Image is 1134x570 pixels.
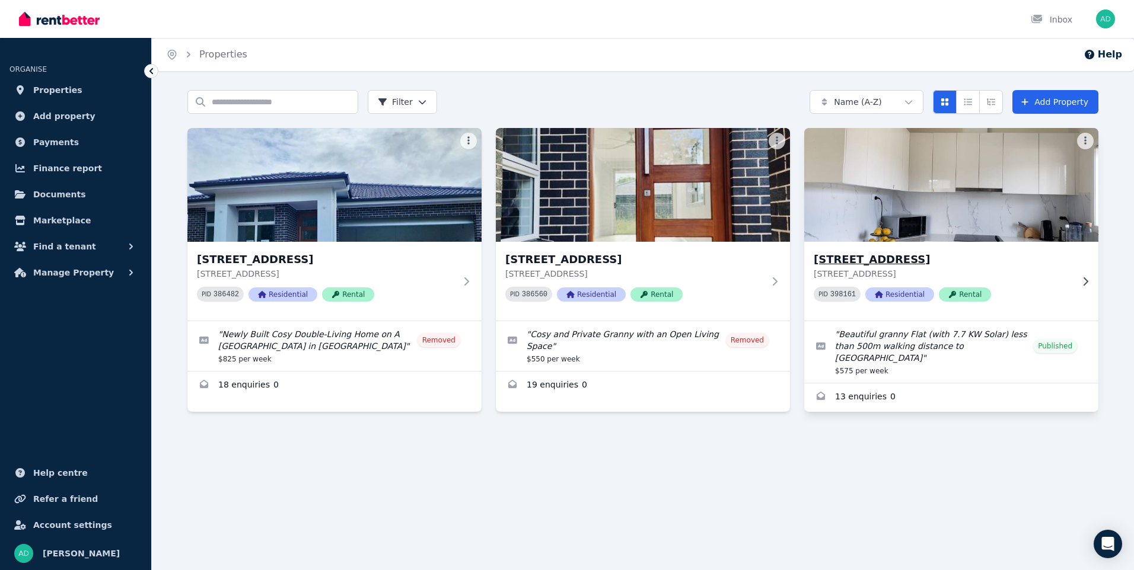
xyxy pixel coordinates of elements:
[496,321,790,371] a: Edit listing: Cosy and Private Granny with an Open Living Space
[505,268,764,280] p: [STREET_ADDRESS]
[249,287,317,302] span: Residential
[9,130,142,154] a: Payments
[1077,133,1094,149] button: More options
[33,466,88,480] span: Help centre
[33,492,98,506] span: Refer a friend
[33,187,86,201] span: Documents
[9,209,142,232] a: Marketplace
[378,96,413,108] span: Filter
[187,128,482,242] img: 15 Integrity St, Cameron Park
[33,239,96,254] span: Find a tenant
[368,90,437,114] button: Filter
[9,461,142,485] a: Help centre
[933,90,1003,114] div: View options
[9,104,142,128] a: Add property
[769,133,785,149] button: More options
[33,135,79,149] span: Payments
[1084,47,1122,62] button: Help
[43,546,120,561] span: [PERSON_NAME]
[804,128,1098,321] a: 87a Lovegrove Dr, Quakers Hill[STREET_ADDRESS][STREET_ADDRESS]PID 398161ResidentialRental
[510,291,520,297] small: PID
[865,287,934,302] span: Residential
[9,235,142,258] button: Find a tenant
[9,156,142,180] a: Finance report
[804,321,1098,383] a: Edit listing: Beautiful granny Flat (with 7.7 KW Solar) less than 500m walking distance to Quaker...
[496,128,790,321] a: 15A Integrity St, Cameron Park[STREET_ADDRESS][STREET_ADDRESS]PID 386560ResidentialRental
[9,487,142,511] a: Refer a friend
[956,90,980,114] button: Compact list view
[33,109,95,123] span: Add property
[187,128,482,321] a: 15 Integrity St, Cameron Park[STREET_ADDRESS][STREET_ADDRESS]PID 386482ResidentialRental
[33,83,82,97] span: Properties
[9,65,47,73] span: ORGANISE
[818,291,828,297] small: PID
[810,90,923,114] button: Name (A-Z)
[460,133,477,149] button: More options
[199,49,247,60] a: Properties
[33,161,102,175] span: Finance report
[1094,530,1122,558] div: Open Intercom Messenger
[9,182,142,206] a: Documents
[9,513,142,537] a: Account settings
[814,251,1072,268] h3: [STREET_ADDRESS]
[33,213,91,228] span: Marketplace
[214,290,239,299] code: 386482
[187,321,482,371] a: Edit listing: Newly Built Cosy Double-Living Home on A Quite Street in Cameroon Park
[33,265,114,280] span: Manage Property
[19,10,100,28] img: RentBetter
[33,518,112,532] span: Account settings
[630,287,683,302] span: Rental
[322,287,374,302] span: Rental
[152,38,262,71] nav: Breadcrumb
[834,96,882,108] span: Name (A-Z)
[9,261,142,284] button: Manage Property
[522,290,547,299] code: 386560
[933,90,957,114] button: Card view
[202,291,211,297] small: PID
[1031,14,1072,25] div: Inbox
[1012,90,1098,114] a: Add Property
[939,287,991,302] span: Rental
[804,383,1098,412] a: Enquiries for 87a Lovegrove Dr, Quakers Hill
[14,544,33,563] img: Ajit DANGAL
[830,290,856,299] code: 398161
[979,90,1003,114] button: Expanded list view
[814,268,1072,280] p: [STREET_ADDRESS]
[9,78,142,102] a: Properties
[496,128,790,242] img: 15A Integrity St, Cameron Park
[797,125,1106,245] img: 87a Lovegrove Dr, Quakers Hill
[197,268,455,280] p: [STREET_ADDRESS]
[505,251,764,268] h3: [STREET_ADDRESS]
[197,251,455,268] h3: [STREET_ADDRESS]
[1096,9,1115,28] img: Ajit DANGAL
[187,372,482,400] a: Enquiries for 15 Integrity St, Cameron Park
[496,372,790,400] a: Enquiries for 15A Integrity St, Cameron Park
[557,287,626,302] span: Residential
